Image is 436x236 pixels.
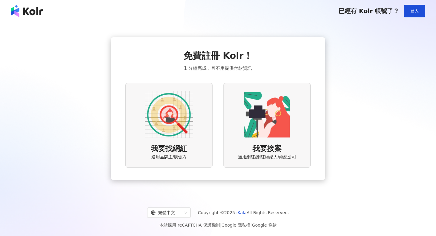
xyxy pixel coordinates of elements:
a: Google 條款 [252,223,277,228]
span: 登入 [410,8,419,13]
img: logo [11,5,43,17]
span: 免費註冊 Kolr！ [183,49,253,62]
span: 我要找網紅 [151,144,187,154]
img: AD identity option [145,90,193,139]
button: 登入 [404,5,425,17]
span: | [250,223,252,228]
span: | [220,223,222,228]
span: 已經有 Kolr 帳號了？ [339,7,399,15]
span: 我要接案 [253,144,282,154]
a: iKala [236,210,247,215]
img: KOL identity option [243,90,291,139]
span: Copyright © 2025 All Rights Reserved. [198,209,289,216]
span: 本站採用 reCAPTCHA 保護機制 [159,221,276,229]
span: 適用品牌主/廣告方 [151,154,187,160]
span: 1 分鐘完成，且不用提供付款資訊 [184,65,252,72]
span: 適用網紅/網紅經紀人/經紀公司 [238,154,296,160]
a: Google 隱私權 [221,223,250,228]
div: 繁體中文 [151,208,182,217]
